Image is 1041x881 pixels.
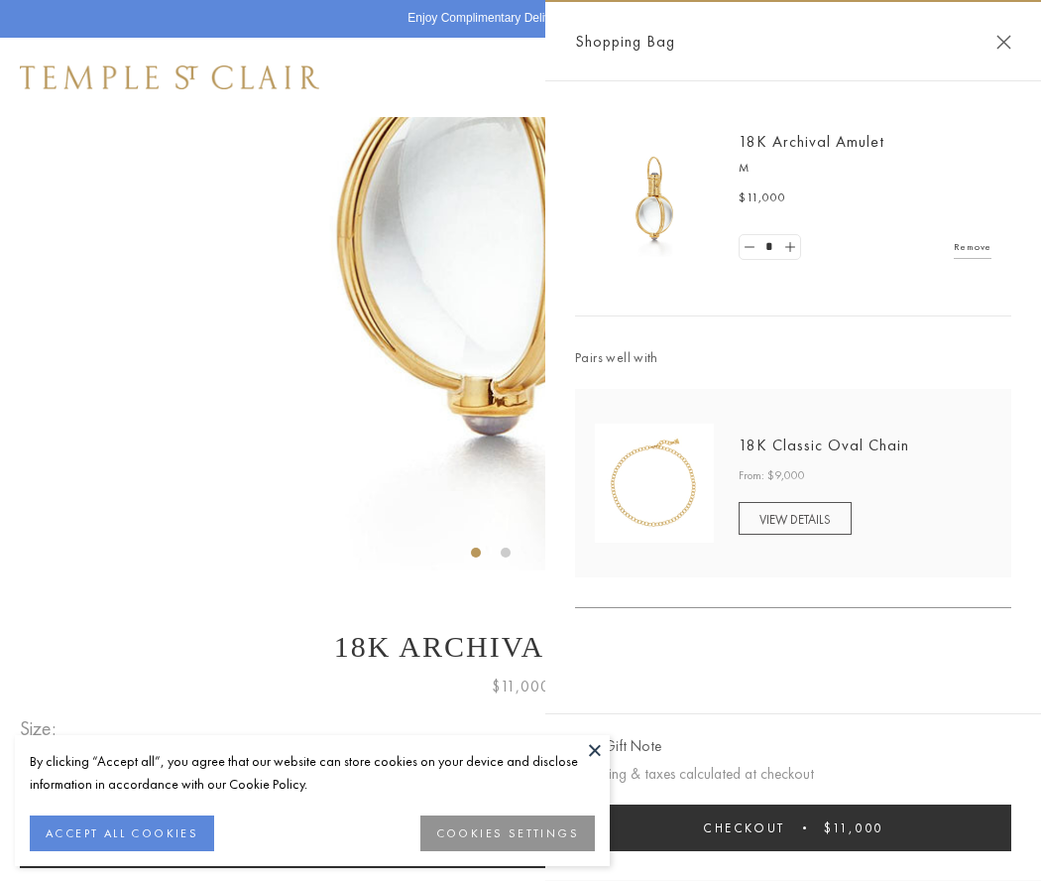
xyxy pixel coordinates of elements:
[759,511,831,528] span: VIEW DETAILS
[420,816,595,851] button: COOKIES SETTINGS
[739,131,884,152] a: 18K Archival Amulet
[739,466,805,486] span: From: $9,000
[739,159,991,179] p: M
[20,712,63,745] span: Size:
[575,734,661,759] button: Add Gift Note
[575,762,1011,787] p: Shipping & taxes calculated at checkout
[492,674,550,699] span: $11,000
[739,502,852,535] a: VIEW DETAILS
[739,435,909,455] a: 18K Classic Oval Chain
[20,65,319,89] img: Temple St. Clair
[595,139,714,258] img: 18K Archival Amulet
[407,9,623,29] p: Enjoy Complimentary Delivery & Returns
[20,630,1021,664] h1: 18K Archival Amulet
[824,819,883,836] span: $11,000
[740,235,759,260] a: Set quantity to 0
[30,750,595,796] div: By clicking “Accept all”, you agree that our website can store cookies on your device and disclos...
[575,346,1011,369] span: Pairs well with
[575,29,675,55] span: Shopping Bag
[30,816,214,851] button: ACCEPT ALL COOKIES
[703,819,785,836] span: Checkout
[996,35,1011,50] button: Close Shopping Bag
[575,805,1011,851] button: Checkout $11,000
[739,189,786,208] span: $11,000
[954,236,991,258] a: Remove
[779,235,799,260] a: Set quantity to 2
[595,424,714,543] img: N88865-OV18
